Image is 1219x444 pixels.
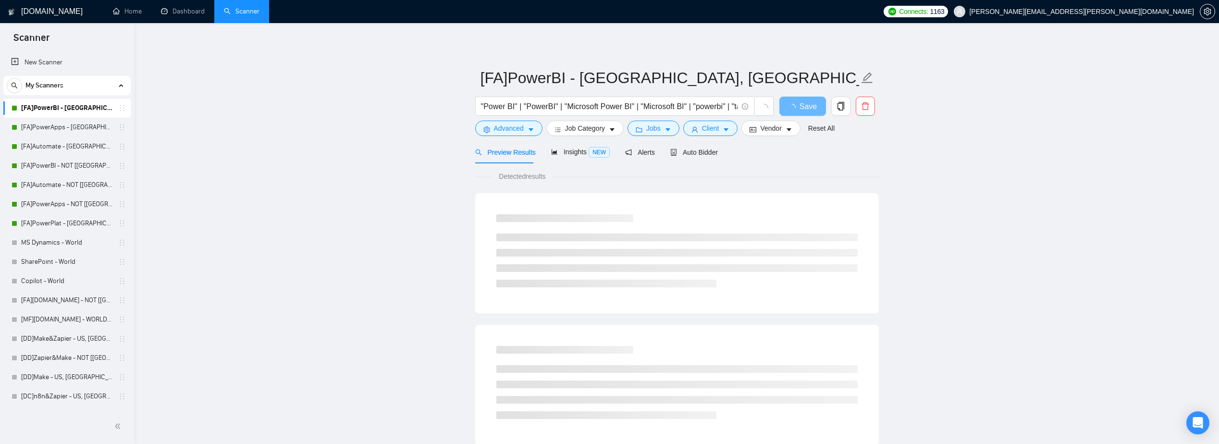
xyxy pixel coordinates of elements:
button: setting [1200,4,1215,19]
span: holder [118,296,126,304]
span: Alerts [625,148,655,156]
span: user [691,126,698,133]
a: [FA][DOMAIN_NAME] - NOT [[GEOGRAPHIC_DATA], CAN, [GEOGRAPHIC_DATA]] - No AI [21,291,112,310]
a: [DD]Make&Zapier - US, [GEOGRAPHIC_DATA], [GEOGRAPHIC_DATA] [21,329,112,348]
img: upwork-logo.png [888,8,896,15]
span: Connects: [899,6,928,17]
a: dashboardDashboard [161,7,205,15]
button: folderJobscaret-down [628,121,679,136]
span: NEW [589,147,610,158]
a: setting [1200,8,1215,15]
span: holder [118,393,126,400]
img: logo [8,4,15,20]
button: barsJob Categorycaret-down [546,121,624,136]
span: holder [118,277,126,285]
span: search [475,149,482,156]
span: Vendor [760,123,781,134]
span: Detected results [492,171,552,182]
span: search [7,82,22,89]
span: robot [670,149,677,156]
span: caret-down [723,126,729,133]
span: Preview Results [475,148,536,156]
span: copy [832,102,850,111]
button: delete [856,97,875,116]
span: setting [483,126,490,133]
span: Save [800,100,817,112]
span: holder [118,239,126,247]
a: [MF][DOMAIN_NAME] - WORLD - No AI [21,310,112,329]
div: Open Intercom Messenger [1186,411,1209,434]
a: [DC]n8n - [GEOGRAPHIC_DATA], [GEOGRAPHIC_DATA], [GEOGRAPHIC_DATA] [21,406,112,425]
span: My Scanners [25,76,63,95]
span: holder [118,200,126,208]
span: double-left [114,421,124,431]
span: Advanced [494,123,524,134]
a: Copilot - World [21,271,112,291]
span: holder [118,104,126,112]
a: [FA]PowerBI - NOT [[GEOGRAPHIC_DATA], CAN, [GEOGRAPHIC_DATA]] [21,156,112,175]
a: [DC]n8n&Zapier - US, [GEOGRAPHIC_DATA], [GEOGRAPHIC_DATA] [21,387,112,406]
button: idcardVendorcaret-down [741,121,800,136]
button: copy [831,97,850,116]
span: Insights [551,148,610,156]
span: holder [118,162,126,170]
a: [DD]Zapier&Make - NOT [[GEOGRAPHIC_DATA], CAN, [GEOGRAPHIC_DATA]] [21,348,112,368]
span: holder [118,143,126,150]
span: delete [856,102,874,111]
a: [FA]PowerBI - [GEOGRAPHIC_DATA], [GEOGRAPHIC_DATA], [GEOGRAPHIC_DATA] [21,99,112,118]
span: caret-down [609,126,616,133]
a: SharePoint - World [21,252,112,271]
button: userClientcaret-down [683,121,738,136]
span: area-chart [551,148,558,155]
span: holder [118,316,126,323]
a: [FA]PowerApps - NOT [[GEOGRAPHIC_DATA], CAN, [GEOGRAPHIC_DATA]] [21,195,112,214]
span: caret-down [665,126,671,133]
a: Reset All [808,123,835,134]
span: caret-down [786,126,792,133]
input: Search Freelance Jobs... [481,100,738,112]
a: [FA]Automate - [GEOGRAPHIC_DATA], [GEOGRAPHIC_DATA], [GEOGRAPHIC_DATA] [21,137,112,156]
span: user [956,8,963,15]
span: Client [702,123,719,134]
span: holder [118,258,126,266]
a: [FA]PowerApps - [GEOGRAPHIC_DATA], [GEOGRAPHIC_DATA], [GEOGRAPHIC_DATA] [21,118,112,137]
span: Auto Bidder [670,148,718,156]
span: holder [118,123,126,131]
button: Save [779,97,826,116]
span: bars [554,126,561,133]
span: Scanner [6,31,57,51]
span: holder [118,354,126,362]
span: folder [636,126,642,133]
span: info-circle [742,103,748,110]
a: New Scanner [11,53,123,72]
span: holder [118,181,126,189]
a: MS Dynamics - World [21,233,112,252]
span: loading [788,104,800,111]
span: Job Category [565,123,605,134]
span: holder [118,220,126,227]
span: holder [118,335,126,343]
li: New Scanner [3,53,131,72]
span: loading [760,104,768,112]
a: [FA]Automate - NOT [[GEOGRAPHIC_DATA], [GEOGRAPHIC_DATA], [GEOGRAPHIC_DATA]] [21,175,112,195]
span: idcard [750,126,756,133]
span: setting [1200,8,1215,15]
span: 1163 [930,6,944,17]
a: homeHome [113,7,142,15]
span: Jobs [646,123,661,134]
span: caret-down [528,126,534,133]
button: settingAdvancedcaret-down [475,121,542,136]
a: [DD]Make - US, [GEOGRAPHIC_DATA], [GEOGRAPHIC_DATA] [21,368,112,387]
button: search [7,78,22,93]
a: searchScanner [224,7,259,15]
input: Scanner name... [480,66,859,90]
span: notification [625,149,632,156]
span: edit [861,72,874,84]
a: [FA]PowerPlat - [GEOGRAPHIC_DATA], [GEOGRAPHIC_DATA], [GEOGRAPHIC_DATA] [21,214,112,233]
span: holder [118,373,126,381]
